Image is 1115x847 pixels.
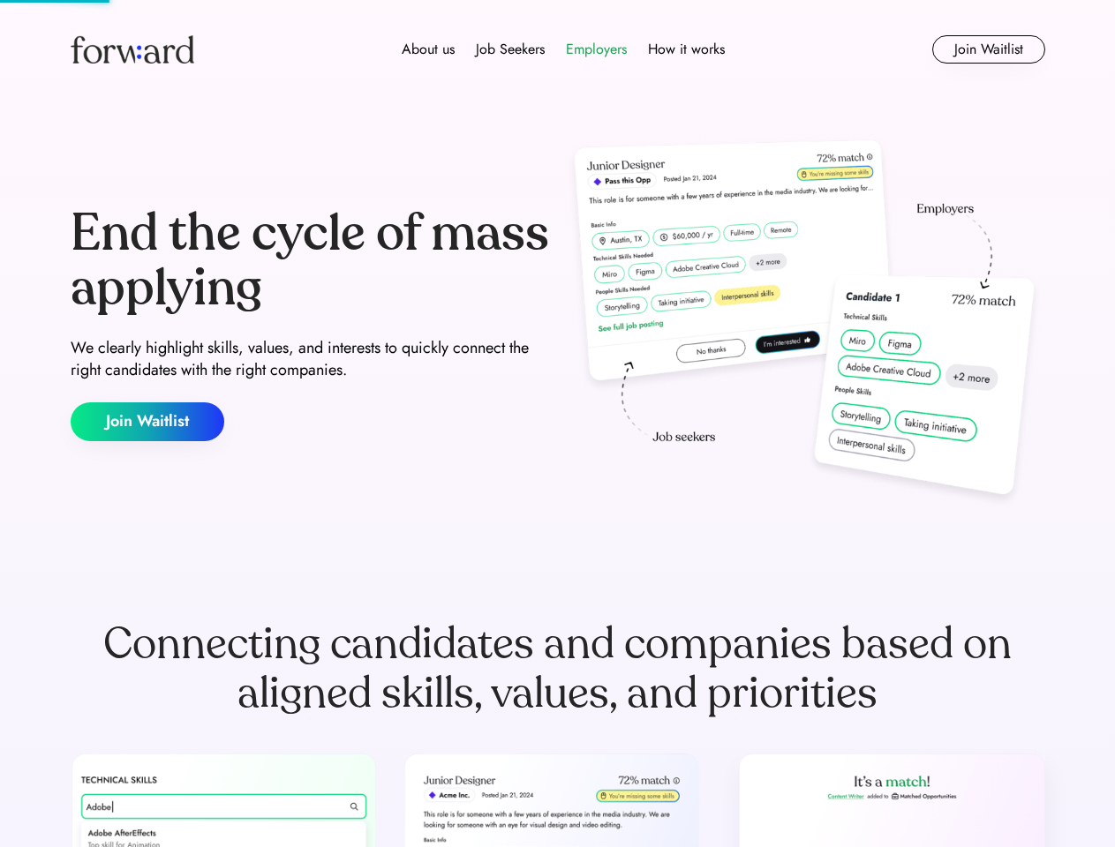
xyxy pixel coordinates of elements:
[565,134,1045,513] img: hero-image.png
[71,35,194,64] img: Forward logo
[402,39,455,60] div: About us
[71,206,551,315] div: End the cycle of mass applying
[566,39,627,60] div: Employers
[71,619,1045,718] div: Connecting candidates and companies based on aligned skills, values, and priorities
[648,39,725,60] div: How it works
[932,35,1045,64] button: Join Waitlist
[71,402,224,441] button: Join Waitlist
[71,337,551,381] div: We clearly highlight skills, values, and interests to quickly connect the right candidates with t...
[476,39,545,60] div: Job Seekers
